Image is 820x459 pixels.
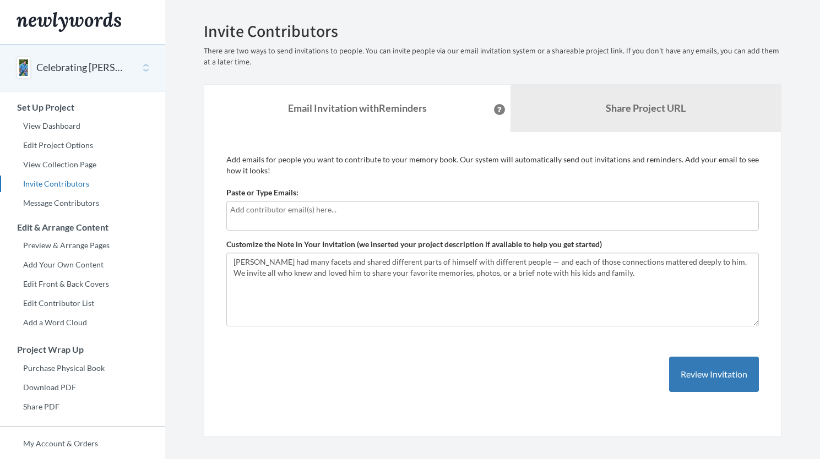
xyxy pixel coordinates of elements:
button: Review Invitation [669,357,759,392]
input: Add contributor email(s) here... [230,204,755,216]
button: Celebrating [PERSON_NAME] [36,61,126,75]
h3: Project Wrap Up [1,345,165,354]
h3: Set Up Project [1,102,165,112]
label: Customize the Note in Your Invitation (we inserted your project description if available to help ... [226,239,602,250]
p: There are two ways to send invitations to people. You can invite people via our email invitation ... [204,46,781,68]
b: Share Project URL [606,102,686,114]
label: Paste or Type Emails: [226,187,298,198]
h3: Edit & Arrange Content [1,222,165,232]
img: Newlywords logo [17,12,121,32]
strong: Email Invitation with Reminders [288,102,427,114]
p: Add emails for people you want to contribute to your memory book. Our system will automatically s... [226,154,759,176]
h2: Invite Contributors [204,22,781,40]
textarea: [PERSON_NAME] had many facets and shared different parts of himself with different people — and e... [226,253,759,326]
